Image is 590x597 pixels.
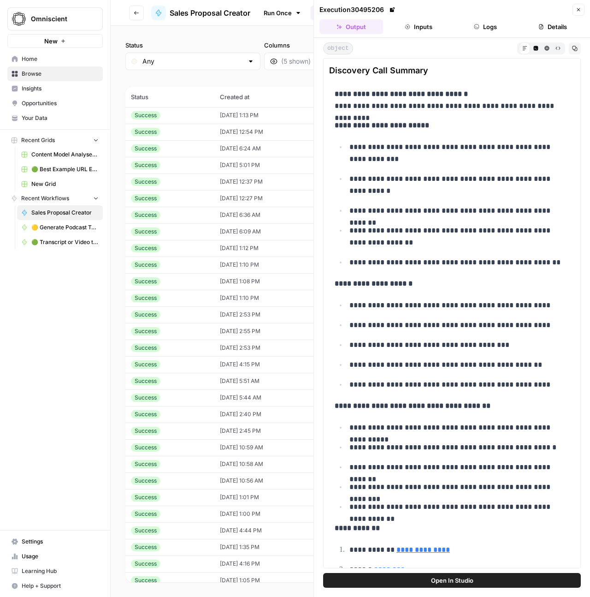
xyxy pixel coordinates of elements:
div: Success [131,493,160,501]
a: Settings [7,534,103,549]
td: [DATE] 4:44 PM [214,522,324,539]
button: Help + Support [7,579,103,593]
td: [DATE] 2:45 PM [214,423,324,439]
div: Success [131,261,160,269]
a: Opportunities [7,96,103,111]
button: Output [319,19,383,34]
th: Created at [214,87,324,107]
a: Browse [7,66,103,81]
td: [DATE] 4:16 PM [214,555,324,572]
div: Success [131,510,160,518]
span: Sales Proposal Creator [31,209,99,217]
div: Success [131,111,160,119]
span: Content Model Analyser + International [31,150,99,159]
div: Execution 30495206 [319,5,397,14]
div: Success [131,128,160,136]
td: [DATE] 2:40 PM [214,406,324,423]
div: Success [131,144,160,153]
span: Settings [22,537,99,546]
div: Success [131,460,160,468]
span: Opportunities [22,99,99,107]
button: Open In Studio [323,573,581,588]
td: [DATE] 10:58 AM [214,456,324,472]
div: Success [131,161,160,169]
td: [DATE] 12:37 PM [214,173,324,190]
div: Success [131,227,160,236]
span: object [323,42,353,54]
button: Recent Grids [7,133,103,147]
td: [DATE] 12:27 PM [214,190,324,207]
span: Usage [22,552,99,561]
td: [DATE] 1:05 PM [214,572,324,589]
td: [DATE] 10:59 AM [214,439,324,456]
td: [DATE] 2:53 PM [214,306,324,323]
span: New [44,36,58,46]
span: 🟢 Transcript or Video to LinkedIn Posts [31,238,99,246]
div: Success [131,576,160,585]
td: [DATE] 5:01 PM [214,157,324,173]
span: Sales Proposal Creator [170,7,250,18]
a: Learning Hub [7,564,103,579]
div: Success [131,410,160,418]
div: Success [131,427,160,435]
span: 🟡 Generate Podcast Topics from Raw Content [31,223,99,232]
a: Home [7,52,103,66]
td: [DATE] 5:44 AM [214,389,324,406]
td: [DATE] 12:54 PM [214,124,324,140]
td: [DATE] 1:12 PM [214,240,324,257]
td: [DATE] 2:55 PM [214,323,324,340]
div: Success [131,178,160,186]
td: [DATE] 10:56 AM [214,472,324,489]
input: Any [142,57,243,66]
label: Columns [264,41,399,50]
a: Sales Proposal Creator [17,205,103,220]
button: Details [521,19,584,34]
span: Recent Workflows [21,194,69,203]
td: [DATE] 1:08 PM [214,273,324,290]
td: [DATE] 1:13 PM [214,107,324,124]
td: [DATE] 6:36 AM [214,207,324,223]
img: Omniscient Logo [11,11,27,27]
a: New Grid [17,177,103,191]
div: Success [131,443,160,452]
div: Success [131,294,160,302]
div: Success [131,194,160,203]
td: [DATE] 4:15 PM [214,356,324,373]
a: Sales Proposal Creator [151,6,250,20]
td: [DATE] 1:01 PM [214,489,324,506]
a: Insights [7,81,103,96]
div: Success [131,543,160,551]
span: Recent Grids [21,136,55,144]
div: Success [131,211,160,219]
div: Success [131,477,160,485]
span: Learning Hub [22,567,99,575]
span: Your Data [22,114,99,122]
a: 🟢 Transcript or Video to LinkedIn Posts [17,235,103,250]
div: Success [131,560,160,568]
a: Run Once [258,5,307,21]
td: [DATE] 1:00 PM [214,506,324,522]
label: Status [125,41,260,50]
a: Your Data [7,111,103,125]
div: Success [131,526,160,535]
div: Success [131,344,160,352]
button: Recent Workflows [7,191,103,205]
span: Help + Support [22,582,99,590]
div: Success [131,277,160,286]
td: [DATE] 5:51 AM [214,373,324,389]
td: [DATE] 2:53 PM [214,340,324,356]
span: Browse [22,70,99,78]
div: Success [131,327,160,335]
a: 🟡 Generate Podcast Topics from Raw Content [17,220,103,235]
button: New [7,34,103,48]
span: Open In Studio [431,576,473,585]
td: [DATE] 6:24 AM [214,140,324,157]
a: Content Model Analyser + International [17,147,103,162]
div: Success [131,244,160,252]
span: Insights [22,84,99,93]
div: Success [131,377,160,385]
div: Success [131,394,160,402]
span: Discovery Call Summary [329,64,575,77]
td: [DATE] 1:35 PM [214,539,324,555]
span: Home [22,55,99,63]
